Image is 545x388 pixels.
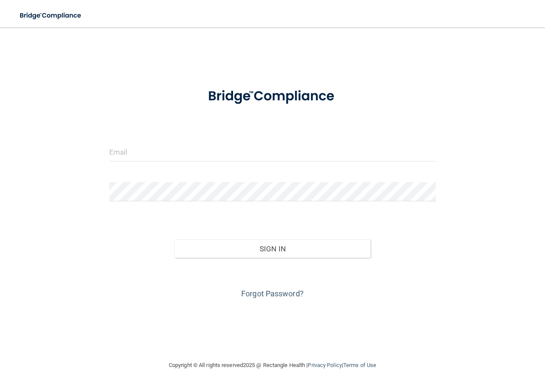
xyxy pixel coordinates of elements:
[174,239,371,258] button: Sign In
[308,362,341,368] a: Privacy Policy
[13,7,89,24] img: bridge_compliance_login_screen.278c3ca4.svg
[241,289,304,298] a: Forgot Password?
[343,362,376,368] a: Terms of Use
[109,142,436,161] input: Email
[116,352,429,379] div: Copyright © All rights reserved 2025 @ Rectangle Health | |
[194,79,351,114] img: bridge_compliance_login_screen.278c3ca4.svg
